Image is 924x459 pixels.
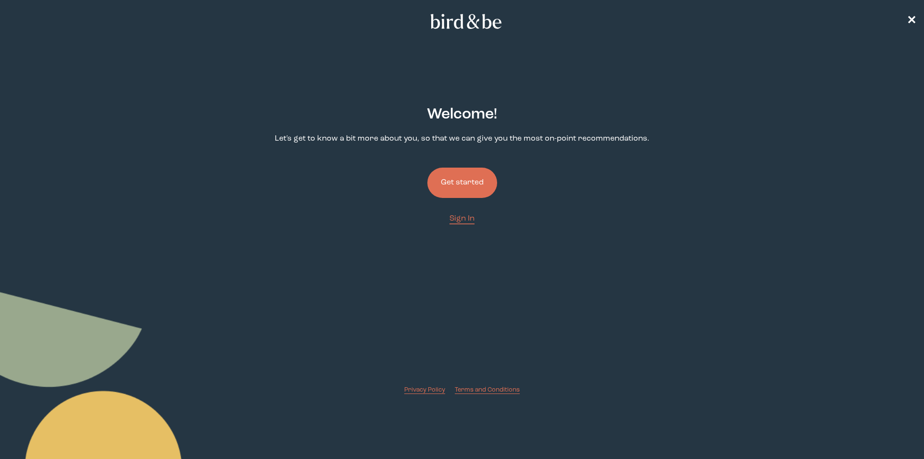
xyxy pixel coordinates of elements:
a: Privacy Policy [404,385,445,394]
p: Let's get to know a bit more about you, so that we can give you the most on-point recommendations. [275,133,649,144]
a: Get started [427,152,497,213]
span: Privacy Policy [404,387,445,393]
button: Get started [427,168,497,198]
span: Sign In [449,215,475,223]
span: Terms and Conditions [455,387,520,393]
a: ✕ [907,13,916,30]
a: Sign In [449,213,475,224]
span: ✕ [907,15,916,27]
h2: Welcome ! [427,104,497,126]
a: Terms and Conditions [455,385,520,394]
